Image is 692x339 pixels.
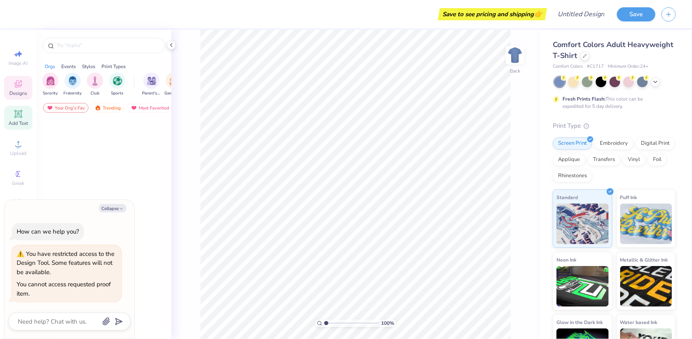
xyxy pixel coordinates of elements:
[99,204,126,212] button: Collapse
[553,170,592,182] div: Rhinestones
[95,105,101,111] img: trending.gif
[648,154,667,166] div: Foil
[64,90,82,97] span: Fraternity
[42,73,58,97] div: filter for Sorority
[9,120,28,127] span: Add Text
[556,193,578,202] span: Standard
[127,103,173,113] div: Most Favorited
[510,67,520,75] div: Back
[553,40,673,60] span: Comfort Colors Adult Heavyweight T-Shirt
[42,73,58,97] button: filter button
[82,63,95,70] div: Styles
[91,103,125,113] div: Trending
[87,73,103,97] button: filter button
[10,150,26,157] span: Upload
[556,255,576,264] span: Neon Ink
[636,137,675,150] div: Digital Print
[17,227,79,236] div: How can we help you?
[142,90,161,97] span: Parent's Weekend
[381,320,394,327] span: 100 %
[131,105,137,111] img: most_fav.gif
[17,250,114,276] div: You have restricted access to the Design Tool. Some features will not be available.
[553,137,592,150] div: Screen Print
[45,63,55,70] div: Orgs
[113,76,122,86] img: Sports Image
[620,204,673,244] img: Puff Ink
[68,76,77,86] img: Fraternity Image
[553,63,583,70] span: Comfort Colors
[620,318,658,326] span: Water based Ink
[556,318,603,326] span: Glow in the Dark Ink
[556,266,609,307] img: Neon Ink
[553,121,676,131] div: Print Type
[587,63,604,70] span: # C1717
[164,90,183,97] span: Game Day
[617,7,655,21] button: Save
[534,9,543,19] span: 👉
[623,154,645,166] div: Vinyl
[61,63,76,70] div: Events
[551,6,611,22] input: Untitled Design
[620,255,668,264] span: Metallic & Glitter Ink
[101,63,126,70] div: Print Types
[563,96,606,102] strong: Fresh Prints Flash:
[109,73,125,97] div: filter for Sports
[164,73,183,97] div: filter for Game Day
[620,266,673,307] img: Metallic & Glitter Ink
[169,76,179,86] img: Game Day Image
[43,90,58,97] span: Sorority
[553,154,585,166] div: Applique
[43,103,88,113] div: Your Org's Fav
[9,90,27,97] span: Designs
[440,8,545,20] div: Save to see pricing and shipping
[142,73,161,97] div: filter for Parent's Weekend
[588,154,620,166] div: Transfers
[109,73,125,97] button: filter button
[87,73,103,97] div: filter for Club
[595,137,633,150] div: Embroidery
[147,76,156,86] img: Parent's Weekend Image
[56,41,160,49] input: Try "Alpha"
[64,73,82,97] button: filter button
[47,105,53,111] img: most_fav.gif
[563,95,662,110] div: This color can be expedited for 5 day delivery.
[164,73,183,97] button: filter button
[91,76,99,86] img: Club Image
[17,280,111,298] div: You cannot access requested proof item.
[556,204,609,244] img: Standard
[111,90,124,97] span: Sports
[507,47,523,63] img: Back
[608,63,649,70] span: Minimum Order: 24 +
[620,193,637,202] span: Puff Ink
[64,73,82,97] div: filter for Fraternity
[142,73,161,97] button: filter button
[9,60,28,67] span: Image AI
[12,180,25,187] span: Greek
[91,90,99,97] span: Club
[46,76,55,86] img: Sorority Image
